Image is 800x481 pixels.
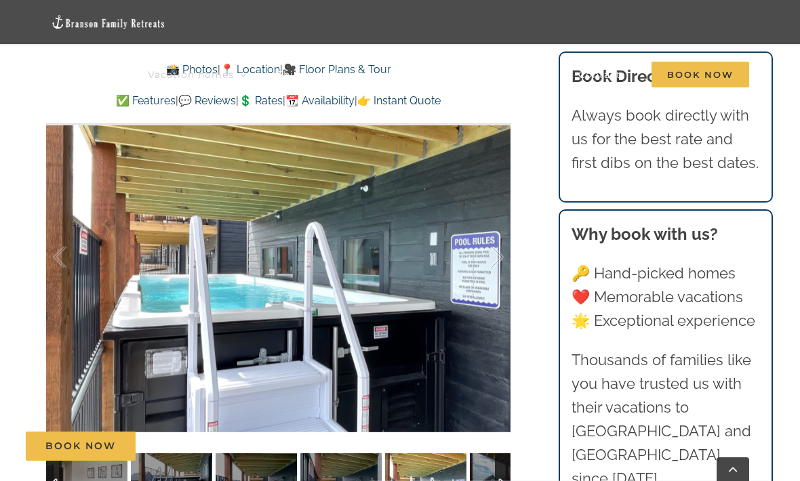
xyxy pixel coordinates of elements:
[51,14,166,30] img: Branson Family Retreats Logo
[239,94,283,107] a: 💲 Rates
[578,53,621,97] a: Contact
[388,70,459,79] span: Deals & More
[578,70,621,79] span: Contact
[285,94,355,107] a: 📆 Availability
[572,222,760,247] h3: Why book with us?
[26,432,136,461] a: Book Now
[116,94,176,107] a: ✅ Features
[502,53,548,97] a: About
[652,62,749,87] span: Book Now
[388,53,472,97] a: Deals & More
[45,440,116,452] span: Book Now
[148,53,749,97] nav: Main Menu Sticky
[572,262,760,333] p: 🔑 Hand-picked homes ❤️ Memorable vacations 🌟 Exceptional experience
[178,94,236,107] a: 💬 Reviews
[277,70,345,79] span: Things to do
[148,70,234,79] span: Vacation homes
[277,53,358,97] a: Things to do
[46,92,511,110] p: | | | |
[148,53,247,97] a: Vacation homes
[502,70,535,79] span: About
[572,104,760,175] p: Always book directly with us for the best rate and first dibs on the best dates.
[357,94,441,107] a: 👉 Instant Quote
